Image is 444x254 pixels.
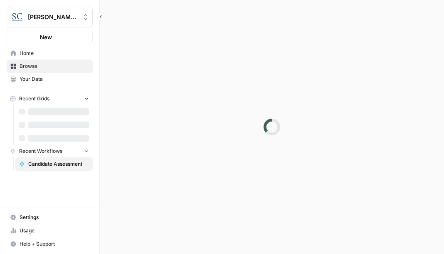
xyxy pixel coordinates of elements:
[20,227,89,234] span: Usage
[7,211,93,224] a: Settings
[19,95,49,102] span: Recent Grids
[20,50,89,57] span: Home
[28,13,78,21] span: [PERSON_NAME] [GEOGRAPHIC_DATA]
[7,60,93,73] a: Browse
[7,31,93,43] button: New
[7,7,93,27] button: Workspace: Stanton Chase Nashville
[7,72,93,86] a: Your Data
[7,145,93,157] button: Recent Workflows
[20,62,89,70] span: Browse
[7,47,93,60] a: Home
[20,214,89,221] span: Settings
[10,10,25,25] img: Stanton Chase Nashville Logo
[7,92,93,105] button: Recent Grids
[40,33,52,41] span: New
[20,75,89,83] span: Your Data
[19,147,62,155] span: Recent Workflows
[7,224,93,237] a: Usage
[28,160,89,168] span: Candidate Assessment
[15,157,93,171] a: Candidate Assessment
[20,240,89,248] span: Help + Support
[7,237,93,251] button: Help + Support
